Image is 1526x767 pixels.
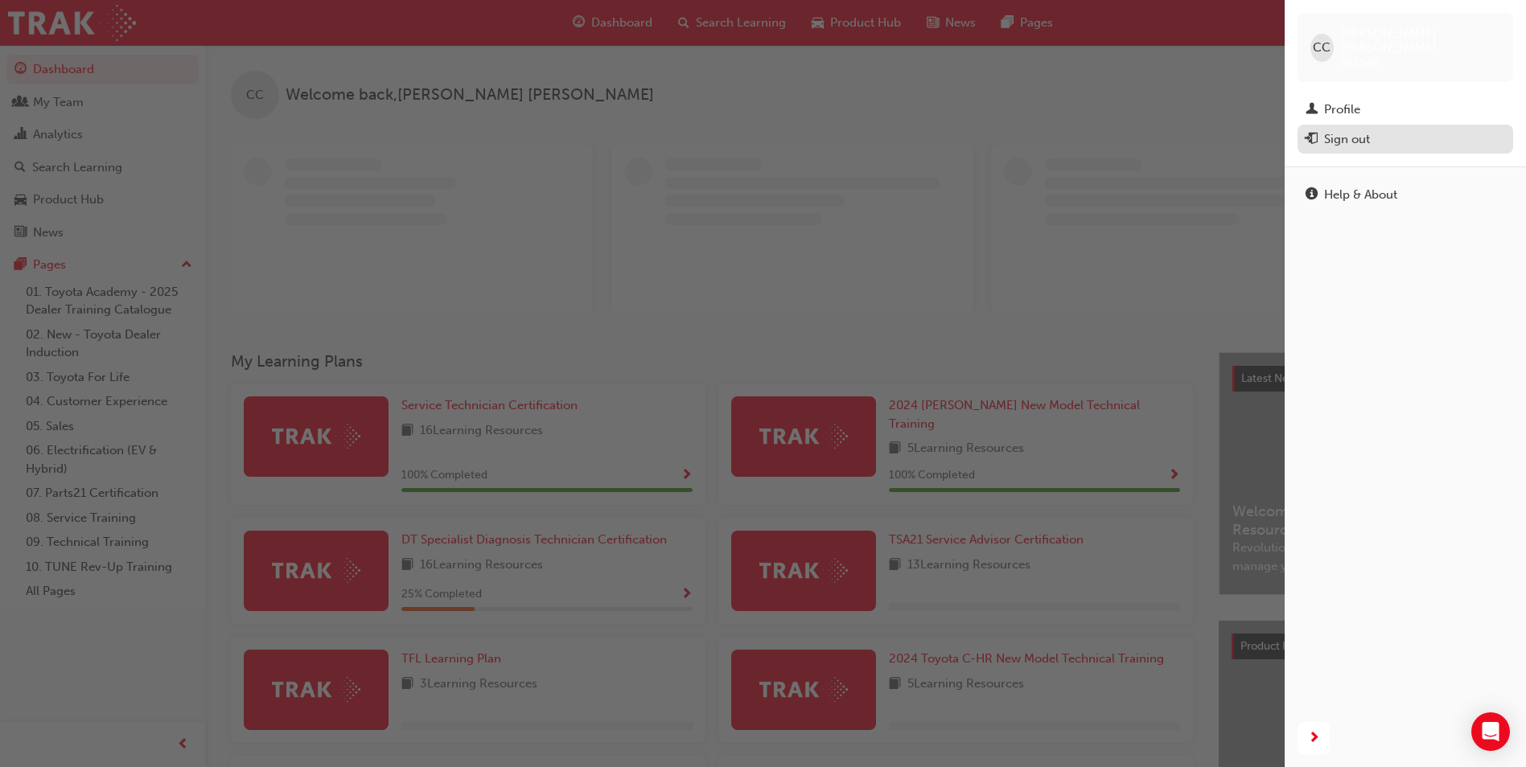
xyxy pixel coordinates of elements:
span: next-icon [1308,728,1320,749]
button: Sign out [1298,125,1513,154]
div: Open Intercom Messenger [1471,712,1510,751]
div: Profile [1324,100,1360,119]
span: exit-icon [1306,133,1318,147]
div: Sign out [1324,130,1370,149]
span: CC [1313,39,1331,57]
div: Help & About [1324,186,1397,204]
a: Help & About [1298,180,1513,210]
a: Profile [1298,95,1513,125]
span: 645546 [1340,55,1379,69]
span: man-icon [1306,103,1318,117]
span: [PERSON_NAME] [PERSON_NAME] [1340,26,1500,55]
span: info-icon [1306,188,1318,203]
